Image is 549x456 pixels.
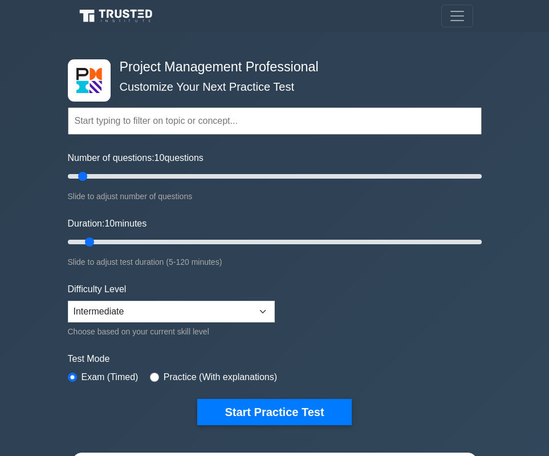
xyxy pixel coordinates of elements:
label: Exam (Timed) [82,370,139,384]
div: Choose based on your current skill level [68,325,275,338]
label: Duration: minutes [68,217,147,231]
input: Start typing to filter on topic or concept... [68,107,482,135]
label: Test Mode [68,352,482,366]
span: 10 [154,153,165,163]
button: Toggle navigation [441,5,473,27]
label: Number of questions: questions [68,151,204,165]
div: Slide to adjust test duration (5-120 minutes) [68,255,482,269]
h4: Project Management Professional [115,59,426,75]
button: Start Practice Test [197,399,351,425]
label: Difficulty Level [68,283,127,296]
span: 10 [104,219,115,228]
label: Practice (With explanations) [164,370,277,384]
div: Slide to adjust number of questions [68,189,482,203]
